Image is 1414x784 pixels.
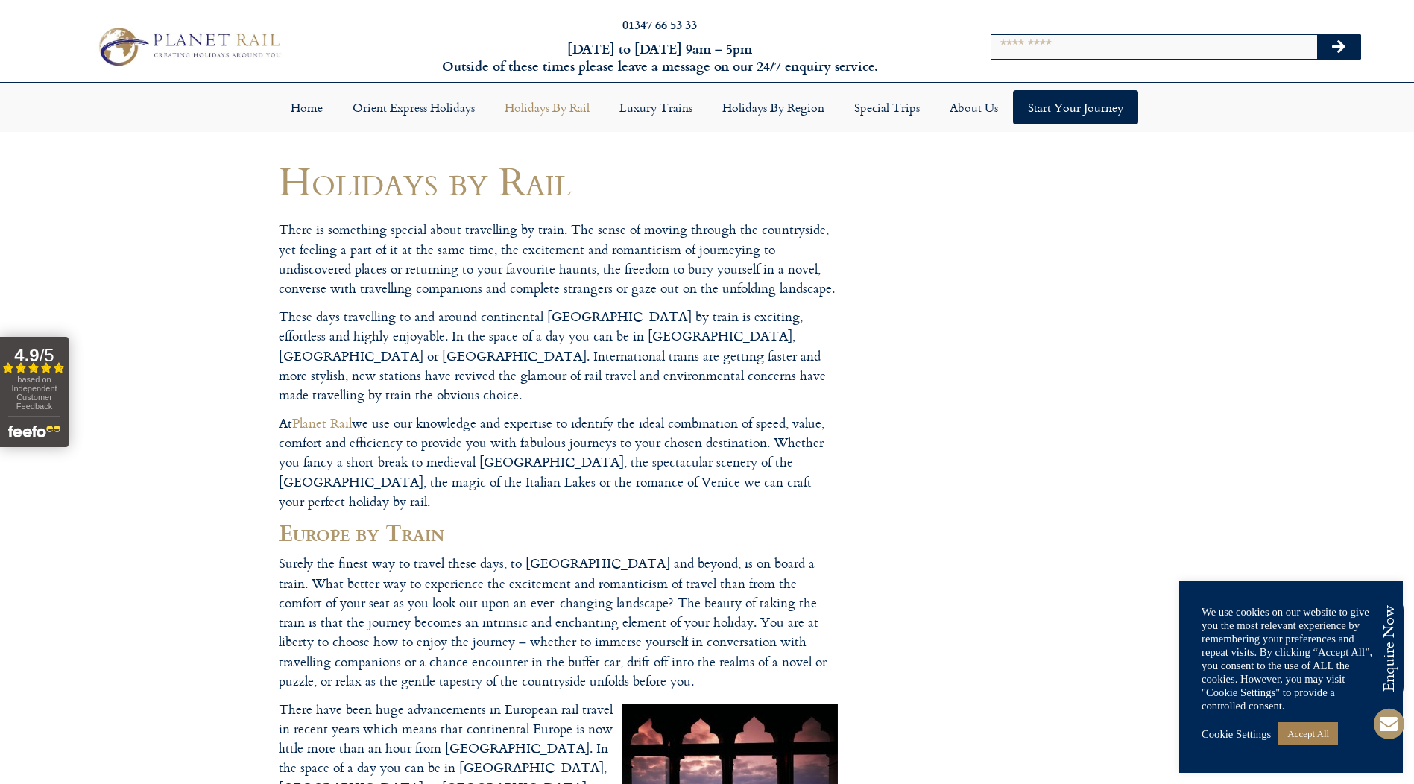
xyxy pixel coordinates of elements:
a: About Us [935,90,1013,124]
a: Cookie Settings [1202,727,1271,741]
button: Search [1317,35,1360,59]
p: There is something special about travelling by train. The sense of moving through the countryside... [279,220,838,298]
h2: Europe by Train [279,520,838,546]
a: Planet Rail [292,413,352,433]
p: Surely the finest way to travel these days, to [GEOGRAPHIC_DATA] and beyond, is on board a train.... [279,554,838,691]
p: These days travelling to and around continental [GEOGRAPHIC_DATA] by train is exciting, effortles... [279,307,838,405]
a: Holidays by Region [707,90,839,124]
a: Holidays by Rail [490,90,605,124]
div: We use cookies on our website to give you the most relevant experience by remembering your prefer... [1202,605,1380,712]
a: Accept All [1278,722,1338,745]
a: Luxury Trains [605,90,707,124]
nav: Menu [7,90,1407,124]
h6: [DATE] to [DATE] 9am – 5pm Outside of these times please leave a message on our 24/7 enquiry serv... [381,40,939,75]
a: Orient Express Holidays [338,90,490,124]
img: Planet Rail Train Holidays Logo [91,23,285,71]
a: Special Trips [839,90,935,124]
a: 01347 66 53 33 [622,16,697,33]
h1: Holidays by Rail [279,159,838,203]
a: Start your Journey [1013,90,1138,124]
p: At we use our knowledge and expertise to identify the ideal combination of speed, value, comfort ... [279,414,838,511]
a: Home [276,90,338,124]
